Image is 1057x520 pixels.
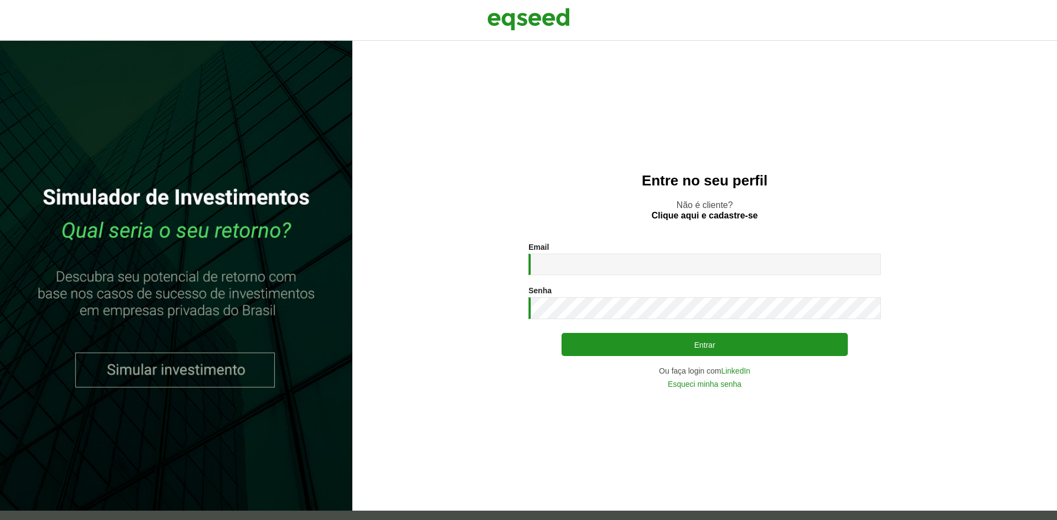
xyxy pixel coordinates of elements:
button: Entrar [562,333,848,356]
a: LinkedIn [721,367,750,375]
a: Clique aqui e cadastre-se [652,211,758,220]
img: EqSeed Logo [487,6,570,33]
div: Ou faça login com [528,367,881,375]
h2: Entre no seu perfil [374,173,1035,189]
label: Senha [528,287,552,294]
label: Email [528,243,549,251]
a: Esqueci minha senha [668,380,742,388]
p: Não é cliente? [374,200,1035,221]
